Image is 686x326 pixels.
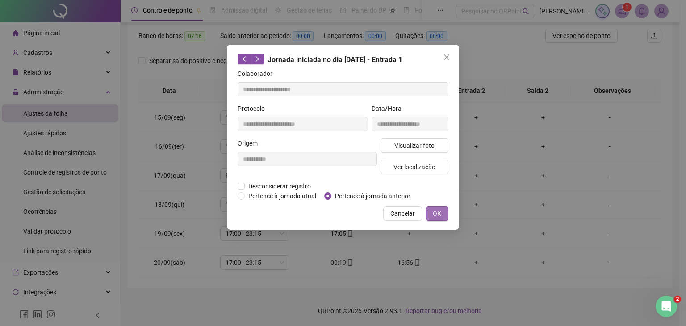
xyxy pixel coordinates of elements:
span: Visualizar foto [394,141,435,150]
button: Close [439,50,454,64]
span: Desconsiderar registro [245,181,314,191]
span: 2 [674,296,681,303]
span: Pertence à jornada anterior [331,191,414,201]
span: OK [433,209,441,218]
span: Pertence à jornada atual [245,191,320,201]
span: right [254,56,260,62]
button: Ver localização [381,160,448,174]
iframe: Intercom live chat [656,296,677,317]
button: OK [426,206,448,221]
button: Visualizar foto [381,138,448,153]
label: Data/Hora [372,104,407,113]
label: Colaborador [238,69,278,79]
span: Cancelar [390,209,415,218]
span: close [443,54,450,61]
div: Jornada iniciada no dia [DATE] - Entrada 1 [238,54,448,65]
label: Origem [238,138,264,148]
label: Protocolo [238,104,271,113]
button: right [251,54,264,64]
span: Ver localização [393,162,435,172]
button: Cancelar [383,206,422,221]
button: left [238,54,251,64]
span: left [241,56,247,62]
